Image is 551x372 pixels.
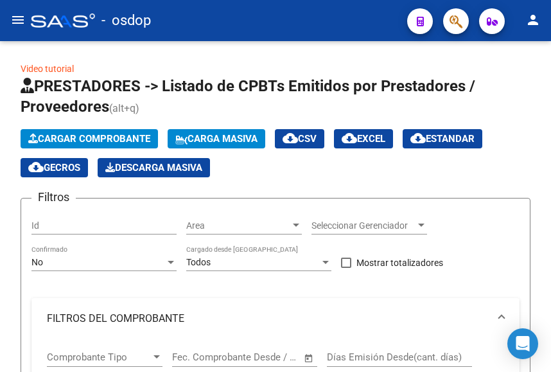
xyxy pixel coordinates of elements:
h3: Filtros [31,188,76,206]
span: (alt+q) [109,102,139,114]
span: Cargar Comprobante [28,133,150,145]
span: Seleccionar Gerenciador [311,220,415,231]
button: Gecros [21,158,88,177]
button: Open calendar [302,351,317,366]
span: Area [186,220,290,231]
span: Todos [186,257,211,267]
span: Carga Masiva [175,133,258,145]
mat-icon: person [525,12,541,28]
mat-panel-title: FILTROS DEL COMPROBANTE [47,312,489,326]
mat-icon: cloud_download [410,130,426,146]
span: CSV [283,133,317,145]
app-download-masive: Descarga masiva de comprobantes (adjuntos) [98,158,210,177]
button: CSV [275,129,324,148]
span: Mostrar totalizadores [356,255,443,270]
mat-icon: menu [10,12,26,28]
span: Gecros [28,162,80,173]
span: Comprobante Tipo [47,351,151,363]
input: Fecha fin [236,351,298,363]
button: Cargar Comprobante [21,129,158,148]
span: No [31,257,43,267]
mat-icon: cloud_download [342,130,357,146]
mat-icon: cloud_download [283,130,298,146]
span: - osdop [101,6,151,35]
span: Descarga Masiva [105,162,202,173]
span: PRESTADORES -> Listado de CPBTs Emitidos por Prestadores / Proveedores [21,77,475,116]
div: Open Intercom Messenger [507,328,538,359]
mat-icon: cloud_download [28,159,44,175]
button: Carga Masiva [168,129,265,148]
span: EXCEL [342,133,385,145]
a: Video tutorial [21,64,74,74]
button: Estandar [403,129,482,148]
mat-expansion-panel-header: FILTROS DEL COMPROBANTE [31,298,520,339]
input: Fecha inicio [172,351,224,363]
span: Estandar [410,133,475,145]
button: Descarga Masiva [98,158,210,177]
button: EXCEL [334,129,393,148]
